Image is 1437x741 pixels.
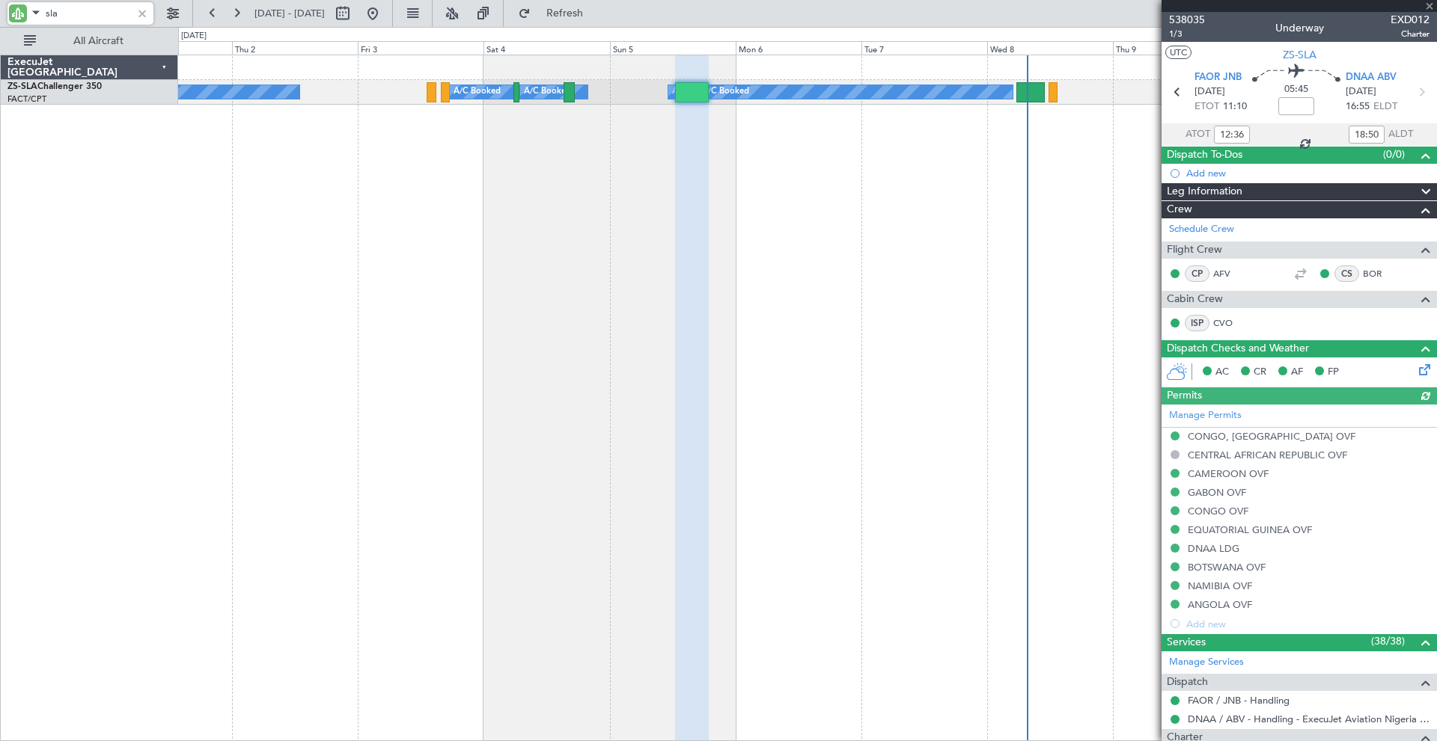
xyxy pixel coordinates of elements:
span: ZS-SLA [7,82,37,91]
a: Schedule Crew [1169,222,1234,237]
span: [DATE] [1346,84,1376,99]
div: Mon 6 [736,41,861,55]
span: 538035 [1169,12,1205,28]
span: ATOT [1186,127,1210,142]
span: [DATE] - [DATE] [254,7,325,20]
span: Dispatch [1167,674,1208,691]
span: Charter [1391,28,1430,40]
span: [DATE] [1195,84,1225,99]
span: 16:55 [1346,99,1370,114]
span: Refresh [534,8,597,19]
span: 1/3 [1169,28,1205,40]
a: FACT/CPT [7,93,46,105]
span: Dispatch Checks and Weather [1167,340,1309,357]
div: Wed 8 [987,41,1113,55]
span: EXD012 [1391,12,1430,28]
a: Manage Services [1169,655,1244,670]
span: FAOR JNB [1195,70,1242,85]
span: ELDT [1373,99,1397,114]
input: A/C (Reg. or Type) [46,2,132,25]
span: (38/38) [1371,633,1405,649]
span: All Aircraft [39,36,158,46]
div: Thu 9 [1113,41,1239,55]
button: Refresh [511,1,601,25]
span: Leg Information [1167,183,1242,200]
span: 11:10 [1223,99,1247,114]
span: DNAA ABV [1346,70,1397,85]
a: AFV [1213,267,1247,280]
a: ZS-SLAChallenger 350 [7,82,102,91]
div: A/C Booked [672,81,719,103]
a: BOR [1363,267,1397,280]
div: Fri 3 [358,41,483,55]
div: Sat 4 [483,41,609,55]
button: UTC [1165,46,1192,59]
div: A/C Booked [454,81,501,103]
a: CVO [1213,316,1247,330]
div: Sun 5 [610,41,736,55]
div: Thu 2 [232,41,358,55]
div: [DATE] [181,30,207,43]
span: Cabin Crew [1167,291,1223,308]
a: FAOR / JNB - Handling [1188,694,1290,707]
span: Flight Crew [1167,242,1222,259]
span: ZS-SLA [1283,47,1317,63]
span: 05:45 [1284,82,1308,97]
span: ETOT [1195,99,1219,114]
div: Tue 7 [861,41,987,55]
span: ALDT [1388,127,1413,142]
span: FP [1328,365,1339,380]
span: Dispatch To-Dos [1167,147,1242,164]
span: (0/0) [1383,147,1405,162]
span: CR [1254,365,1266,380]
div: A/C Booked [524,81,571,103]
a: DNAA / ABV - Handling - ExecuJet Aviation Nigeria DNAA [1188,713,1430,725]
div: CS [1334,265,1359,282]
span: Services [1167,634,1206,651]
span: AC [1215,365,1229,380]
div: A/C Booked [702,81,749,103]
button: All Aircraft [16,29,162,53]
span: Crew [1167,201,1192,218]
div: Underway [1275,20,1324,36]
div: Add new [1186,167,1430,179]
div: CP [1185,265,1209,282]
div: ISP [1185,315,1209,331]
span: AF [1291,365,1303,380]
